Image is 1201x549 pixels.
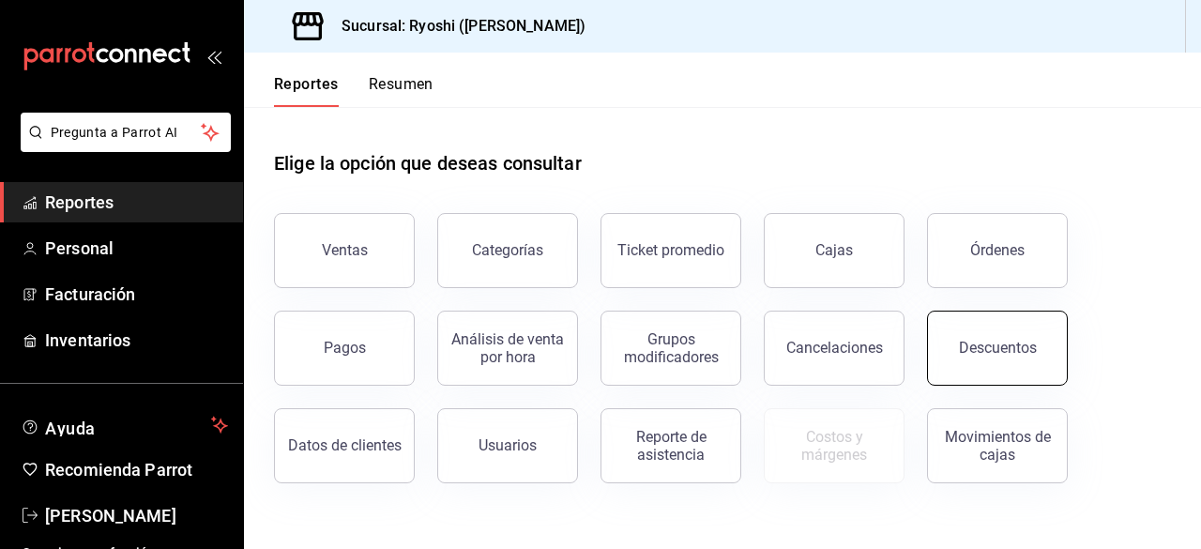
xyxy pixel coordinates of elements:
button: Cajas [764,213,905,288]
button: Análisis de venta por hora [437,311,578,386]
span: Pregunta a Parrot AI [51,123,202,143]
button: Órdenes [927,213,1068,288]
h3: Sucursal: Ryoshi ([PERSON_NAME]) [327,15,585,38]
div: Usuarios [479,436,537,454]
button: open_drawer_menu [206,49,221,64]
div: Costos y márgenes [776,428,892,464]
span: Reportes [45,190,228,215]
div: Pagos [324,339,366,357]
button: Cancelaciones [764,311,905,386]
button: Resumen [369,75,433,107]
div: Descuentos [959,339,1037,357]
div: Análisis de venta por hora [449,330,566,366]
div: Movimientos de cajas [939,428,1056,464]
h1: Elige la opción que deseas consultar [274,149,582,177]
div: navigation tabs [274,75,433,107]
button: Categorías [437,213,578,288]
span: [PERSON_NAME] [45,503,228,528]
div: Ventas [322,241,368,259]
button: Datos de clientes [274,408,415,483]
button: Reporte de asistencia [600,408,741,483]
span: Personal [45,236,228,261]
button: Ticket promedio [600,213,741,288]
div: Categorías [472,241,543,259]
div: Datos de clientes [288,436,402,454]
div: Cancelaciones [786,339,883,357]
button: Reportes [274,75,339,107]
button: Pregunta a Parrot AI [21,113,231,152]
span: Facturación [45,282,228,307]
span: Inventarios [45,328,228,353]
button: Usuarios [437,408,578,483]
a: Pregunta a Parrot AI [13,136,231,156]
button: Pagos [274,311,415,386]
div: Cajas [815,241,853,259]
button: Contrata inventarios para ver este reporte [764,408,905,483]
span: Recomienda Parrot [45,457,228,482]
button: Ventas [274,213,415,288]
div: Ticket promedio [617,241,724,259]
div: Órdenes [970,241,1025,259]
div: Reporte de asistencia [613,428,729,464]
div: Grupos modificadores [613,330,729,366]
span: Ayuda [45,414,204,436]
button: Grupos modificadores [600,311,741,386]
button: Descuentos [927,311,1068,386]
button: Movimientos de cajas [927,408,1068,483]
